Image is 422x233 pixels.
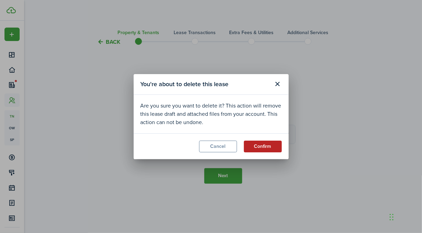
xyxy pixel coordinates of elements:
[141,80,229,89] span: You're about to delete this lease
[141,102,282,126] div: Are you sure you want to delete it? This action will remove this lease draft and attached files f...
[390,207,394,227] div: Drag
[272,78,284,90] button: Close modal
[199,141,237,152] button: Cancel
[244,141,282,152] button: Confirm
[388,200,422,233] iframe: Chat Widget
